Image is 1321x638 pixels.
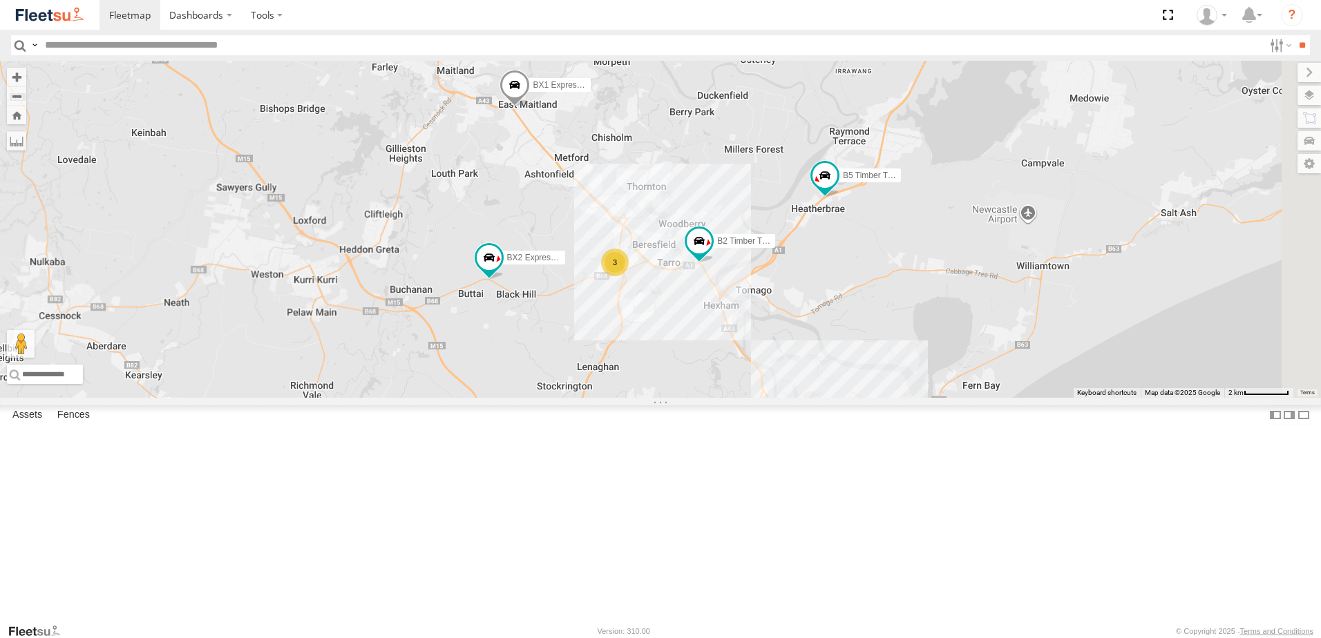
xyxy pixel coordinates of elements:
label: Hide Summary Table [1297,405,1311,425]
label: Assets [6,405,49,425]
span: BX1 Express Ute [533,81,596,90]
span: BX2 Express Ute [507,253,570,262]
button: Map Scale: 2 km per 62 pixels [1224,388,1293,398]
button: Keyboard shortcuts [1077,388,1137,398]
label: Dock Summary Table to the Left [1268,405,1282,425]
a: Terms and Conditions [1240,627,1313,635]
label: Fences [50,405,97,425]
span: 2 km [1228,389,1244,396]
button: Zoom Home [7,106,26,124]
label: Search Query [29,35,40,55]
span: B2 Timber Truck [717,236,777,246]
label: Search Filter Options [1264,35,1294,55]
label: Map Settings [1298,154,1321,173]
label: Measure [7,131,26,151]
div: Matt Curtis [1192,5,1232,26]
div: 3 [601,249,629,276]
button: Drag Pegman onto the map to open Street View [7,330,35,358]
span: Map data ©2025 Google [1145,389,1220,396]
span: B5 Timber Truck [843,171,903,181]
div: Version: 310.00 [598,627,650,635]
button: Zoom in [7,68,26,86]
div: © Copyright 2025 - [1176,627,1313,635]
button: Zoom out [7,86,26,106]
a: Visit our Website [8,624,71,638]
label: Dock Summary Table to the Right [1282,405,1296,425]
img: fleetsu-logo-horizontal.svg [14,6,86,24]
a: Terms (opens in new tab) [1300,390,1315,396]
i: ? [1281,4,1303,26]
